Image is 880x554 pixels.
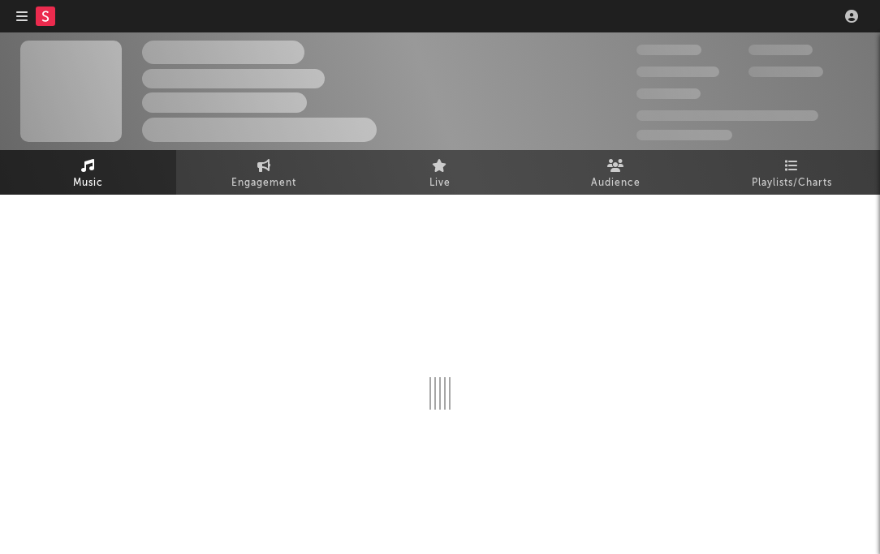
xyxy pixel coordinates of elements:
[636,130,732,140] span: Jump Score: 85.0
[429,174,451,193] span: Live
[752,174,832,193] span: Playlists/Charts
[231,174,296,193] span: Engagement
[528,150,704,195] a: Audience
[748,45,813,55] span: 100,000
[748,67,823,77] span: 1,000,000
[636,88,701,99] span: 100,000
[636,67,719,77] span: 50,000,000
[176,150,352,195] a: Engagement
[352,150,528,195] a: Live
[636,45,701,55] span: 300,000
[591,174,641,193] span: Audience
[636,110,818,121] span: 50,000,000 Monthly Listeners
[73,174,103,193] span: Music
[704,150,880,195] a: Playlists/Charts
